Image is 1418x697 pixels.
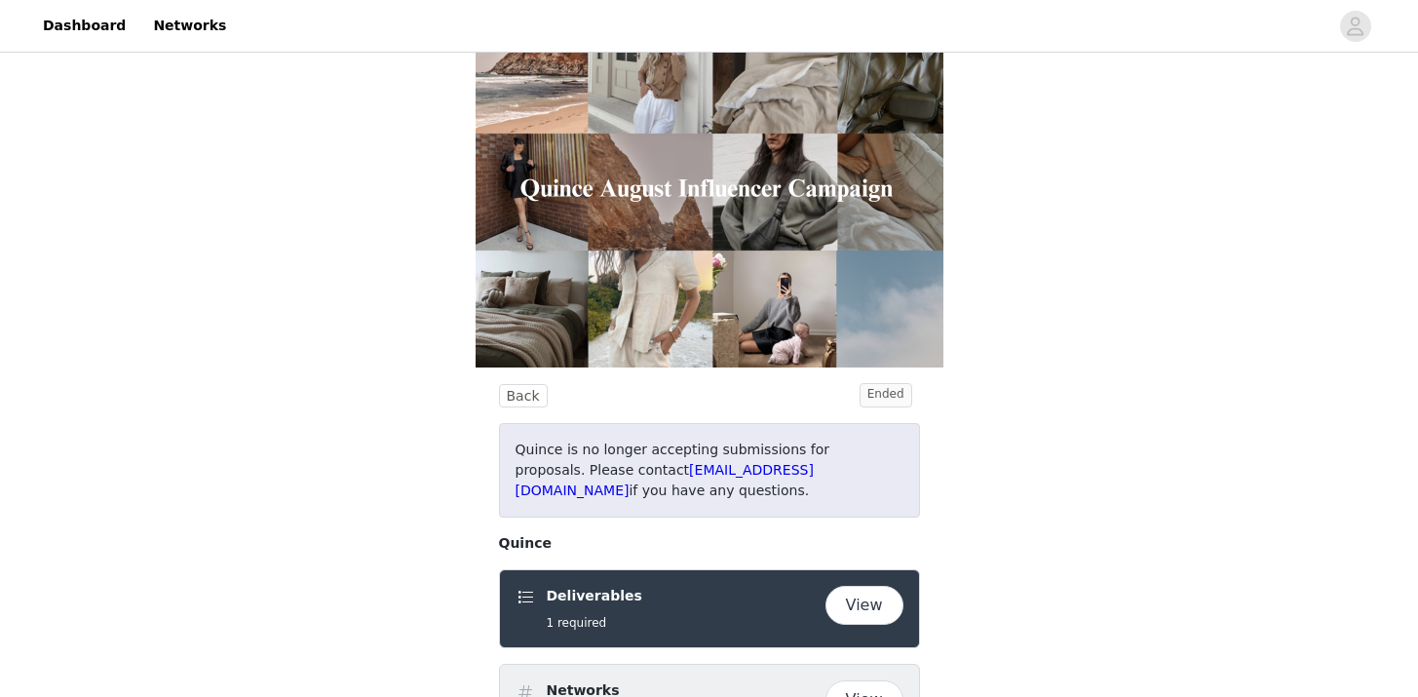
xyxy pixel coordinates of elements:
[499,569,920,648] div: Deliverables
[547,614,642,632] h5: 1 required
[141,4,238,48] a: Networks
[860,383,912,407] span: Ended
[499,533,552,554] span: Quince
[31,4,137,48] a: Dashboard
[476,17,943,368] img: campaign image
[547,586,642,606] h4: Deliverables
[1346,11,1364,42] div: avatar
[499,384,548,407] button: Back
[516,440,903,501] p: Quince is no longer accepting submissions for proposals. Please contact if you have any questions.
[825,586,903,625] button: View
